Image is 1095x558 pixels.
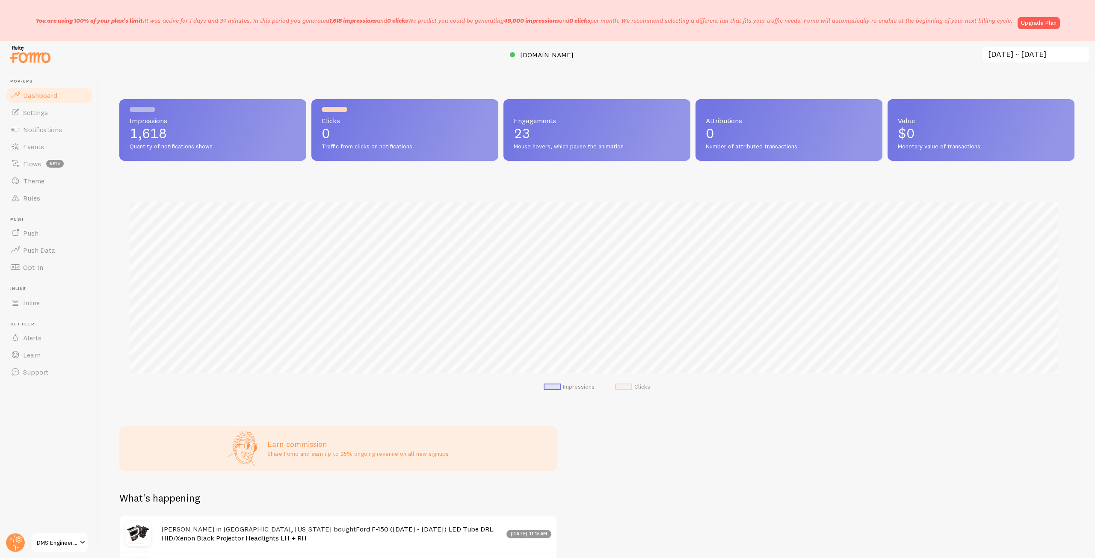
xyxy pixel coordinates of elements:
span: Quantity of notifications shown [130,143,296,151]
span: Dashboard [23,91,57,100]
a: Theme [5,172,93,189]
span: Support [23,368,48,376]
h4: [PERSON_NAME] in [GEOGRAPHIC_DATA], [US_STATE] bought [161,525,501,542]
span: $0 [898,125,915,142]
b: 0 clicks [569,17,590,24]
b: 1,618 impressions [329,17,377,24]
span: Push [10,217,93,222]
span: Push [23,229,38,237]
span: Inline [23,298,40,307]
a: DMS Engineering [31,532,89,553]
span: Alerts [23,334,41,342]
p: 23 [514,127,680,140]
span: Theme [23,177,44,185]
a: Inline [5,294,93,311]
a: Push Data [5,242,93,259]
span: Learn [23,351,41,359]
span: Attributions [706,117,872,124]
a: Upgrade Plan [1018,17,1060,29]
a: Support [5,363,93,381]
b: 0 clicks [387,17,408,24]
li: Clicks [615,383,650,391]
span: Clicks [322,117,488,124]
a: Notifications [5,121,93,138]
a: Push [5,224,93,242]
span: Events [23,142,44,151]
p: Share Fomo and earn up to 25% ongoing revenue on all new signups [267,449,449,458]
p: It was active for 1 days and 34 minutes. In this period you generated We predict you could be gen... [36,16,1012,25]
span: Value [898,117,1064,124]
a: Rules [5,189,93,207]
a: Settings [5,104,93,121]
span: Settings [23,108,48,117]
span: Engagements [514,117,680,124]
span: Traffic from clicks on notifications [322,143,488,151]
a: Flows beta [5,155,93,172]
a: Alerts [5,329,93,346]
b: 49,000 impressions [504,17,559,24]
span: Opt-In [23,263,43,272]
span: Number of attributed transactions [706,143,872,151]
span: Mouse hovers, which pause the animation [514,143,680,151]
span: DMS Engineering [37,537,77,548]
p: 0 [322,127,488,140]
span: and [329,17,408,24]
h2: What's happening [119,491,200,505]
li: Impressions [544,383,595,391]
span: Impressions [130,117,296,124]
span: Monetary value of transactions [898,143,1064,151]
span: Push Data [23,246,55,254]
p: 1,618 [130,127,296,140]
span: Rules [23,194,40,202]
span: Notifications [23,125,62,134]
a: Learn [5,346,93,363]
span: Get Help [10,322,93,327]
a: Ford F-150 ([DATE] - [DATE]) LED Tube DRL HID/Xenon Black Projector Headlights LH + RH [161,525,493,542]
span: You are using 100% of your plan's limit. [36,17,145,24]
span: beta [46,160,64,168]
span: Inline [10,286,93,292]
p: 0 [706,127,872,140]
span: Pop-ups [10,79,93,84]
img: fomo-relay-logo-orange.svg [9,43,52,65]
h3: Earn commission [267,439,449,449]
span: Flows [23,159,41,168]
a: Dashboard [5,87,93,104]
a: Opt-In [5,259,93,276]
div: [DATE] 11:15am [506,530,551,538]
a: Events [5,138,93,155]
span: and [504,17,590,24]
